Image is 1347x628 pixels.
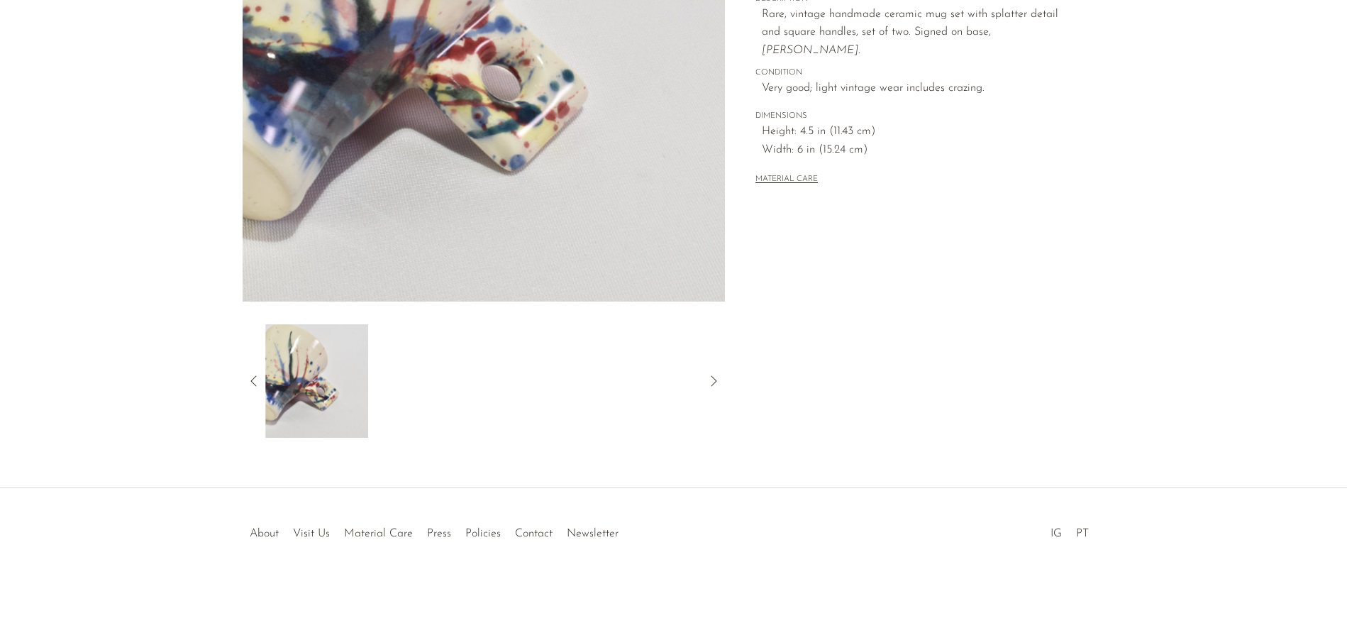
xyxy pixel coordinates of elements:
span: CONDITION [755,67,1075,79]
a: IG [1051,528,1062,539]
img: Postmodern Mug Set [265,324,368,438]
button: MATERIAL CARE [755,175,818,185]
a: Material Care [344,528,413,539]
em: [PERSON_NAME]. [762,45,860,56]
a: Policies [465,528,501,539]
span: Width: 6 in (15.24 cm) [762,141,1075,160]
a: Press [427,528,451,539]
span: Height: 4.5 in (11.43 cm) [762,123,1075,141]
p: Rare, vintage handmade ceramic mug set with splatter detail and square handles, set of two. Signe... [762,6,1075,60]
a: PT [1076,528,1089,539]
ul: Social Medias [1043,517,1096,544]
a: About [250,528,279,539]
span: Very good; light vintage wear includes crazing. [762,79,1075,98]
a: Visit Us [293,528,330,539]
span: DIMENSIONS [755,110,1075,123]
ul: Quick links [243,517,626,544]
a: Contact [515,528,553,539]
